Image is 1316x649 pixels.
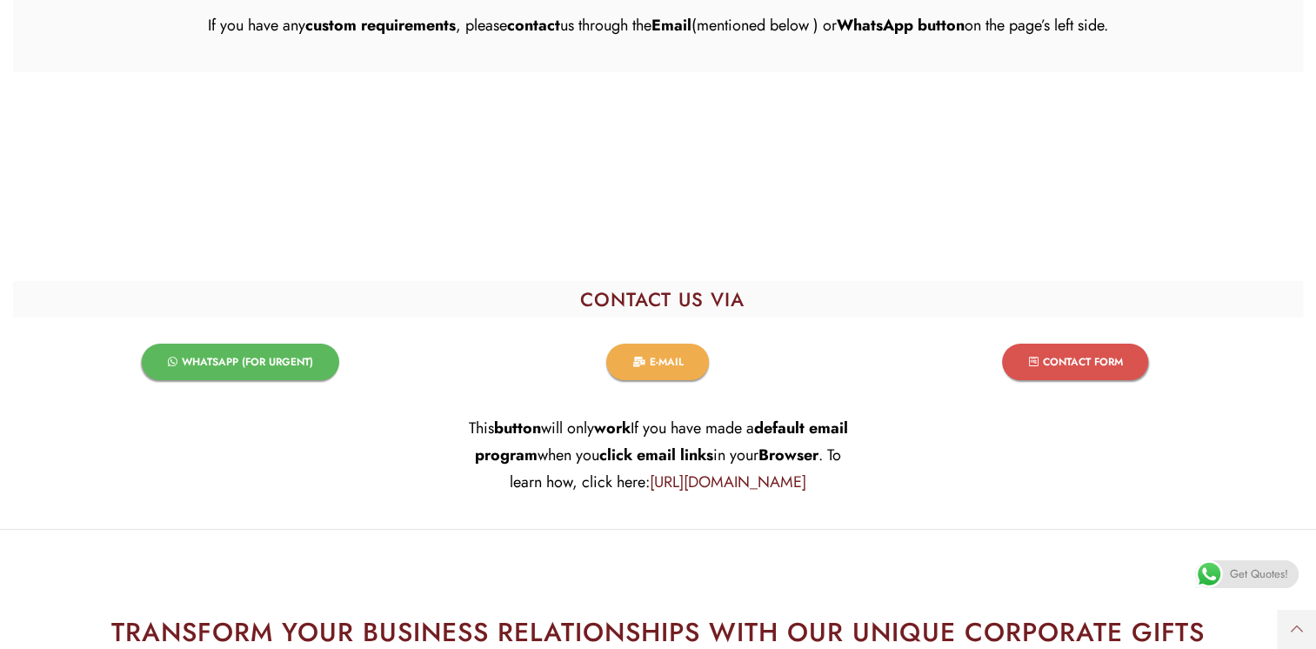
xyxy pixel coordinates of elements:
span: Get Quotes! [1230,560,1288,588]
strong: WhatsApp button [837,14,965,37]
h2: CONTACT US VIA [22,290,1303,309]
p: This will only If you have made a when you in your . To learn how, click here: [458,415,858,496]
a: E-MAIL​ [606,344,709,380]
strong: contact [507,14,560,37]
strong: work [593,417,630,439]
strong: default email program [475,417,848,466]
strong: button [493,417,540,439]
a: [URL][DOMAIN_NAME] [650,471,806,493]
strong: custom requirements [305,14,456,37]
span: CONTACT FORM​ [1042,357,1122,367]
span: E-MAIL​ [649,357,683,367]
strong: Email [651,14,691,37]
a: WHATSAPP (FOR URGENT)​ [142,344,339,380]
strong: Browser [758,444,818,466]
a: CONTACT FORM​ [1002,344,1148,380]
p: If you have any , please us through the (mentioned below ) or on the page’s left side. [41,12,1276,39]
span: WHATSAPP (FOR URGENT)​ [182,357,313,367]
strong: click email links [599,444,713,466]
